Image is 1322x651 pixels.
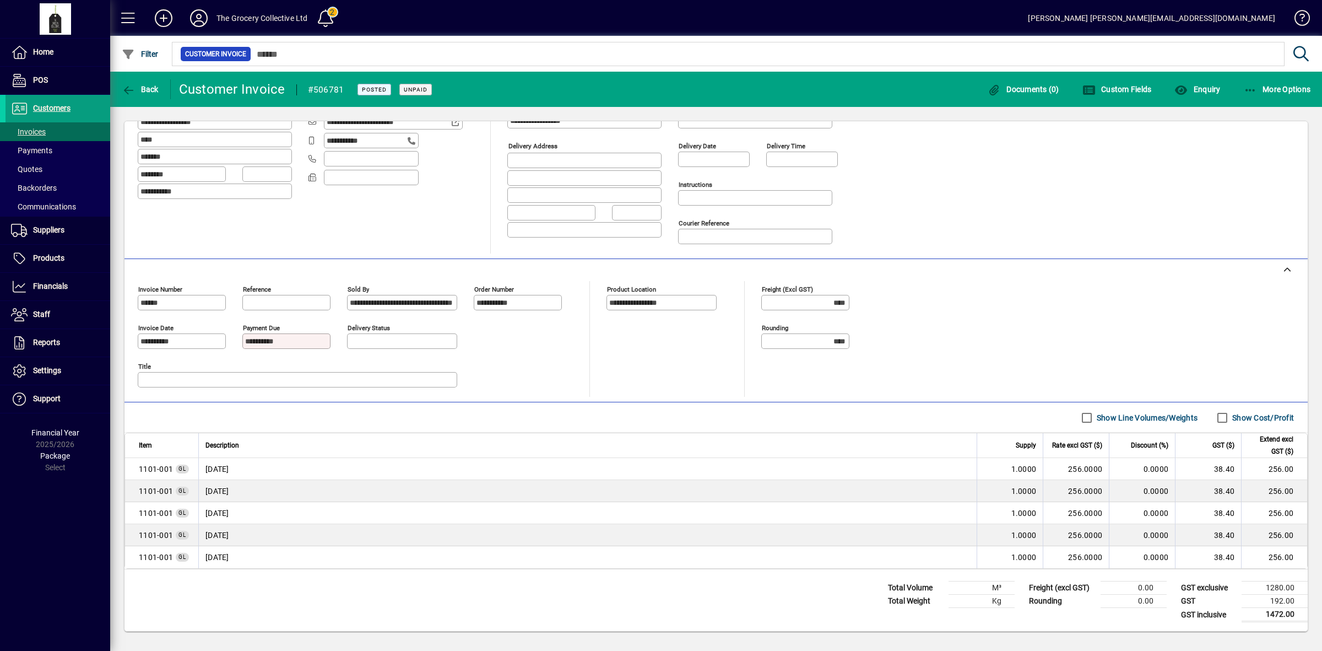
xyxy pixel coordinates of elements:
td: Rounding [1023,595,1101,608]
span: Filter [122,50,159,58]
span: 1.0000 [1011,486,1037,497]
span: Payments [11,146,52,155]
div: Customer Invoice [179,80,285,98]
a: Suppliers [6,217,110,244]
div: [PERSON_NAME] [PERSON_NAME][EMAIL_ADDRESS][DOMAIN_NAME] [1028,9,1275,27]
mat-label: Delivery status [348,324,390,332]
span: Communications [11,202,76,211]
div: 256.0000 [1050,530,1102,541]
a: Support [6,385,110,413]
mat-label: Delivery time [767,142,805,150]
span: Invoices [11,127,46,136]
span: Backorders [11,184,57,192]
span: GL [178,554,186,560]
mat-label: Title [138,363,151,370]
button: Back [119,79,161,99]
td: 0.0000 [1109,502,1175,524]
button: Enquiry [1172,79,1223,99]
span: Reports [33,338,60,347]
mat-label: Instructions [679,181,712,189]
span: Posted [362,86,387,93]
mat-label: Order number [474,286,514,293]
span: GL [178,466,186,472]
a: Quotes [6,160,110,179]
button: Documents (0) [985,79,1062,99]
span: Documents (0) [988,85,1059,94]
span: Rate excl GST ($) [1052,439,1102,451]
a: Knowledge Base [1286,2,1308,38]
td: 0.00 [1101,582,1167,595]
a: Backorders [6,179,110,197]
mat-label: Sold by [348,286,369,293]
span: 1.0000 [1011,530,1037,541]
a: Home [6,39,110,66]
td: 256.00 [1241,458,1307,480]
mat-label: Reference [243,286,271,293]
span: 1.0000 [1011,464,1037,475]
div: 256.0000 [1050,552,1102,563]
span: Support [33,394,61,403]
span: [DATE] [205,508,229,519]
td: 38.40 [1175,546,1241,568]
mat-label: Payment due [243,324,280,332]
mat-label: Invoice date [138,324,174,332]
button: More Options [1241,79,1314,99]
span: Discount (%) [1131,439,1168,451]
a: Communications [6,197,110,216]
button: Filter [119,44,161,64]
span: Warehousing [139,508,173,519]
span: Warehousing [139,530,173,541]
td: 38.40 [1175,524,1241,546]
span: Custom Fields [1082,85,1152,94]
span: Staff [33,310,50,319]
button: Profile [181,8,216,28]
span: GL [178,532,186,538]
span: Description [205,439,239,451]
span: Suppliers [33,225,64,234]
span: Extend excl GST ($) [1248,433,1293,458]
mat-label: Freight (excl GST) [762,286,813,293]
span: Package [40,451,70,460]
div: The Grocery Collective Ltd [216,9,308,27]
span: [DATE] [205,464,229,475]
span: GL [178,510,186,516]
span: Home [33,47,53,56]
span: Enquiry [1174,85,1220,94]
a: Staff [6,301,110,329]
a: Financials [6,273,110,300]
td: M³ [949,582,1015,595]
td: Kg [949,595,1015,608]
span: 1.0000 [1011,508,1037,519]
span: Financials [33,282,68,290]
span: [DATE] [205,552,229,563]
label: Show Line Volumes/Weights [1095,412,1198,423]
a: Settings [6,357,110,385]
td: Freight (excl GST) [1023,582,1101,595]
span: Warehousing [139,464,173,475]
span: Settings [33,366,61,375]
td: Total Weight [882,595,949,608]
td: 256.00 [1241,502,1307,524]
app-page-header-button: Back [110,79,171,99]
td: 0.0000 [1109,524,1175,546]
mat-label: Invoice number [138,286,182,293]
mat-label: Delivery date [679,142,716,150]
span: POS [33,76,48,84]
a: Invoices [6,122,110,141]
a: Reports [6,329,110,357]
a: POS [6,67,110,94]
span: [DATE] [205,530,229,541]
td: 1472.00 [1242,608,1308,622]
td: 38.40 [1175,502,1241,524]
span: GL [178,488,186,494]
mat-label: Rounding [762,324,788,332]
td: 192.00 [1242,595,1308,608]
td: 1280.00 [1242,582,1308,595]
span: More Options [1244,85,1311,94]
td: 256.00 [1241,546,1307,568]
span: Supply [1016,439,1036,451]
div: #506781 [308,81,344,99]
a: Payments [6,141,110,160]
td: Total Volume [882,582,949,595]
td: GST exclusive [1175,582,1242,595]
